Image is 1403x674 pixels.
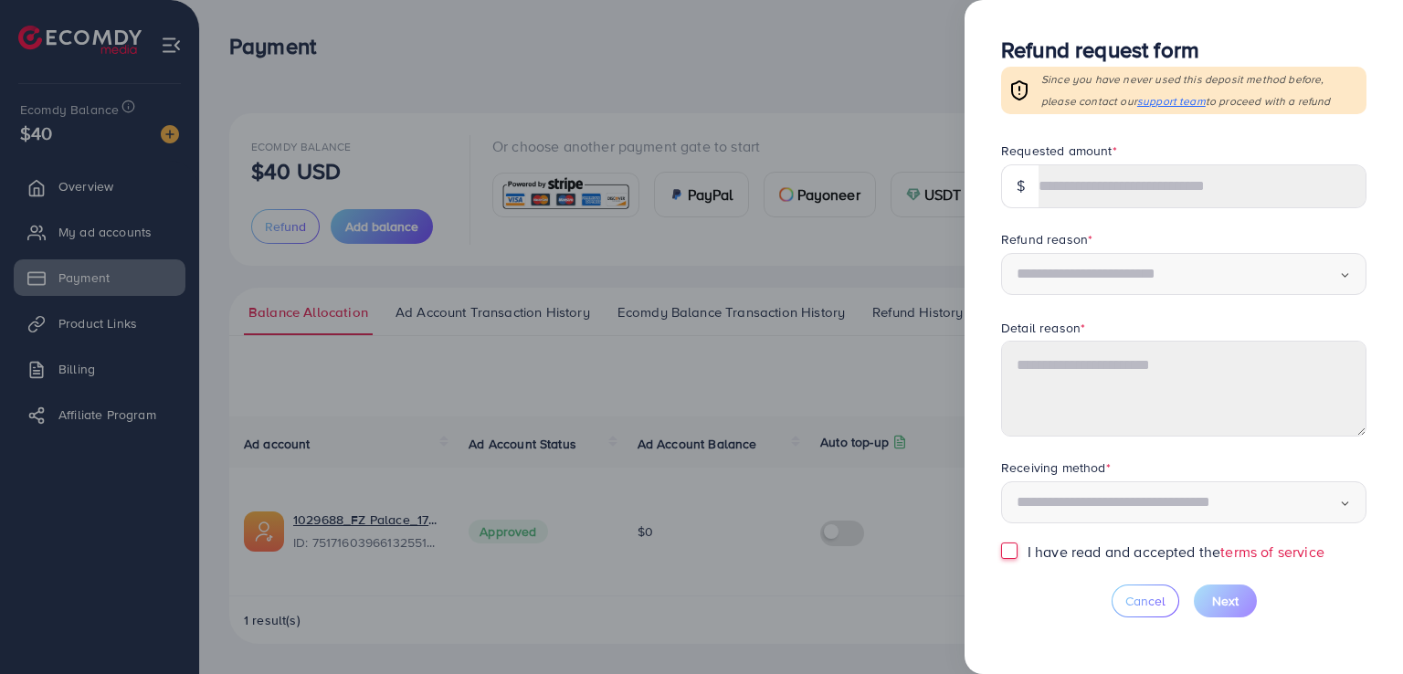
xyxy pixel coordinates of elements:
[1112,584,1179,617] button: Cancel
[1137,93,1206,109] span: support team
[1001,142,1117,160] label: Requested amount
[1017,260,1339,289] input: Search for option
[1028,542,1324,563] label: I have read and accepted the
[1212,592,1239,610] span: Next
[1001,319,1085,337] label: Detail reason
[1008,79,1030,101] img: ic-warning-select-payment.498ec937.svg
[1017,489,1339,517] input: Search for option
[1001,230,1092,248] label: Refund reason
[1325,592,1389,660] iframe: Chat
[1041,68,1359,112] p: Since you have never used this deposit method before, please contact our to proceed with a refund
[1220,542,1324,562] a: terms of service
[1001,164,1039,208] div: $
[1001,37,1366,63] h3: Refund request form
[1001,253,1366,296] div: Search for option
[1194,584,1257,617] button: Next
[1125,592,1166,610] span: Cancel
[1001,458,1111,477] label: Receiving method
[1001,481,1366,524] div: Search for option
